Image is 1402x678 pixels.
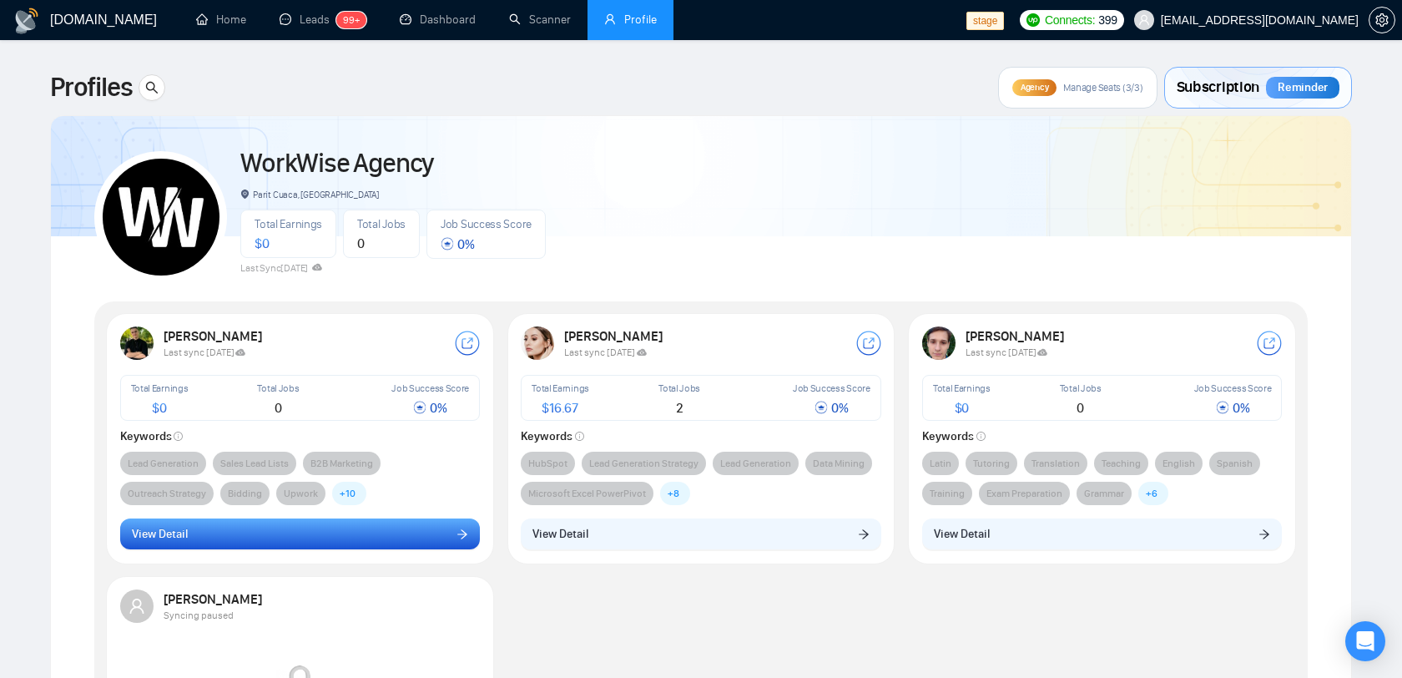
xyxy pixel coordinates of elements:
[922,326,956,360] img: USER
[624,13,657,27] span: Profile
[340,485,356,502] span: + 10
[589,455,698,472] span: Lead Generation Strategy
[720,455,791,472] span: Lead Generation
[1021,82,1048,93] span: Agency
[1217,455,1253,472] span: Spanish
[542,400,578,416] span: $ 16.67
[813,455,865,472] span: Data Mining
[255,235,269,251] span: $ 0
[255,217,322,231] span: Total Earnings
[400,13,476,27] a: dashboardDashboard
[1369,13,1395,27] a: setting
[336,12,366,28] sup: 99+
[668,485,679,502] span: + 8
[441,217,532,231] span: Job Success Score
[164,347,246,358] span: Last sync [DATE]
[280,13,366,27] a: messageLeads99+
[933,382,991,394] span: Total Earnings
[1026,13,1040,27] img: upwork-logo.png
[128,455,199,472] span: Lead Generation
[139,81,164,94] span: search
[930,485,965,502] span: Training
[1084,485,1124,502] span: Grammar
[521,429,584,443] strong: Keywords
[966,12,1004,30] span: stage
[1146,485,1157,502] span: + 6
[164,610,234,621] span: Syncing paused
[228,485,262,502] span: Bidding
[240,262,322,274] span: Last Sync [DATE]
[521,519,881,550] button: View Detailarrow-right
[930,455,951,472] span: Latin
[1369,13,1394,27] span: setting
[1345,621,1385,661] div: Open Intercom Messenger
[676,400,683,416] span: 2
[103,159,219,276] img: WorkWise Agency
[858,528,870,539] span: arrow-right
[966,347,1048,358] span: Last sync [DATE]
[310,455,373,472] span: B2B Marketing
[284,485,318,502] span: Upwork
[1194,382,1272,394] span: Job Success Score
[575,432,584,441] span: info-circle
[922,519,1283,550] button: View Detailarrow-right
[1077,400,1084,416] span: 0
[164,591,265,607] strong: [PERSON_NAME]
[658,382,700,394] span: Total Jobs
[129,598,145,615] span: user
[120,326,154,360] img: USER
[164,328,265,344] strong: [PERSON_NAME]
[509,13,571,27] a: searchScanner
[131,382,189,394] span: Total Earnings
[973,455,1010,472] span: Tutoring
[120,519,481,550] button: View Detailarrow-right
[528,455,567,472] span: HubSpot
[441,236,474,252] span: 0 %
[532,382,589,394] span: Total Earnings
[814,400,848,416] span: 0 %
[1060,382,1102,394] span: Total Jobs
[240,147,433,180] a: WorkWise Agency
[1138,14,1150,26] span: user
[1216,400,1249,416] span: 0 %
[521,326,554,360] img: USER
[50,68,132,108] span: Profiles
[391,382,469,394] span: Job Success Score
[955,400,969,416] span: $ 0
[528,485,646,502] span: Microsoft Excel PowerPivot
[413,400,446,416] span: 0 %
[532,525,588,544] span: View Detail
[128,485,206,502] span: Outreach Strategy
[196,13,246,27] a: homeHome
[934,525,990,544] span: View Detail
[1045,11,1095,29] span: Connects:
[986,485,1062,502] span: Exam Preparation
[240,190,250,199] span: environment
[174,432,183,441] span: info-circle
[1266,77,1339,99] div: Reminder
[132,525,188,544] span: View Detail
[1031,455,1080,472] span: Translation
[976,432,986,441] span: info-circle
[1258,528,1270,539] span: arrow-right
[604,13,616,25] span: user
[966,328,1067,344] strong: [PERSON_NAME]
[1102,455,1141,472] span: Teaching
[275,400,282,416] span: 0
[1369,7,1395,33] button: setting
[564,328,665,344] strong: [PERSON_NAME]
[922,429,986,443] strong: Keywords
[139,74,165,101] button: search
[1063,81,1142,94] span: Manage Seats (3/3)
[564,347,647,358] span: Last sync [DATE]
[793,382,870,394] span: Job Success Score
[456,528,468,539] span: arrow-right
[120,429,184,443] strong: Keywords
[152,400,166,416] span: $ 0
[1162,455,1195,472] span: English
[13,8,40,34] img: logo
[357,217,406,231] span: Total Jobs
[220,455,289,472] span: Sales Lead Lists
[357,235,365,251] span: 0
[257,382,299,394] span: Total Jobs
